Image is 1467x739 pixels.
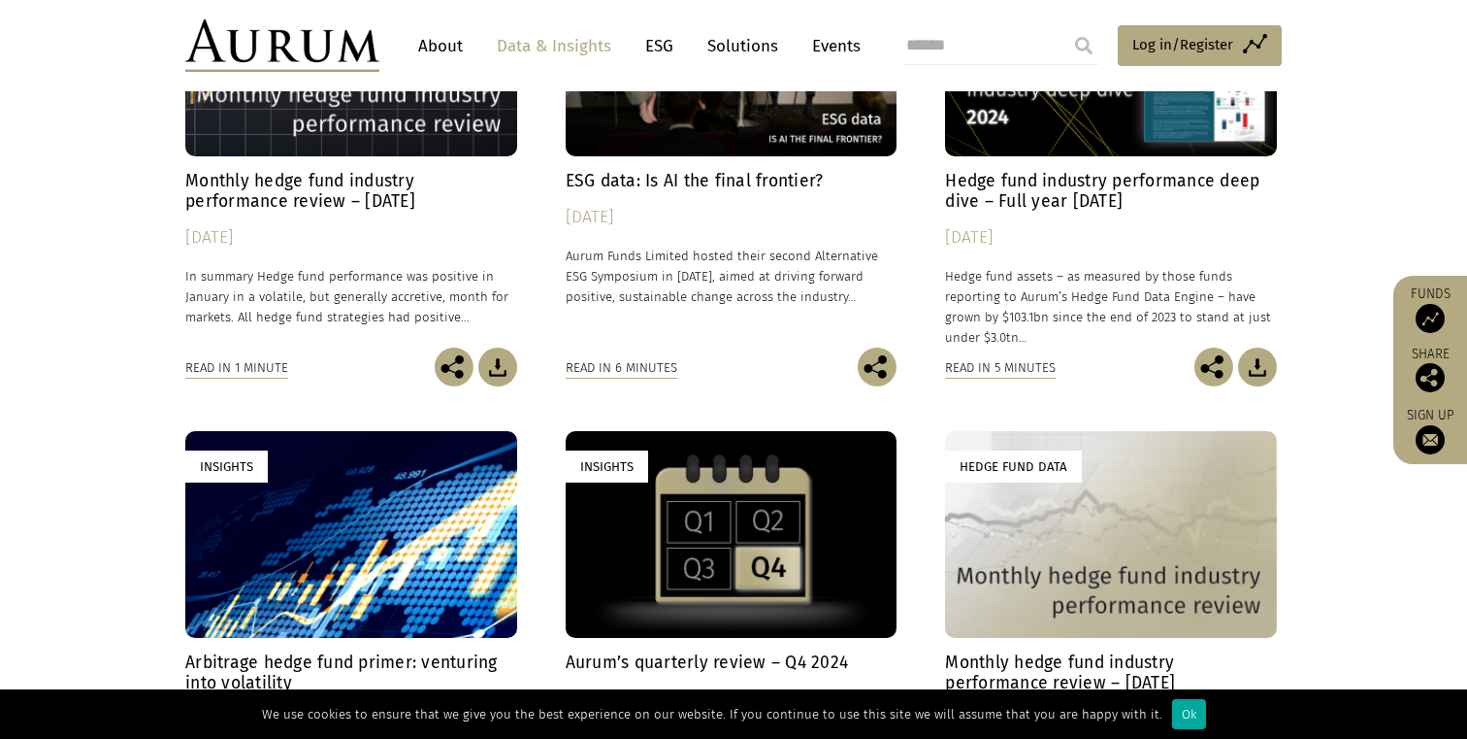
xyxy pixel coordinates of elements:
[1132,33,1233,56] span: Log in/Register
[1238,348,1277,386] img: Download Article
[185,19,379,72] img: Aurum
[566,246,897,307] p: Aurum Funds Limited hosted their second Alternative ESG Symposium in [DATE], aimed at driving for...
[945,451,1082,483] div: Hedge Fund Data
[566,686,897,713] div: [DATE]
[945,224,1277,252] div: [DATE]
[1416,425,1445,454] img: Sign up to our newsletter
[566,357,677,379] div: Read in 6 minutes
[185,224,517,252] div: [DATE]
[945,171,1277,212] h4: Hedge fund industry performance deep dive – Full year [DATE]
[185,653,517,693] h4: Arbitrage hedge fund primer: venturing into volatility
[1403,348,1457,392] div: Share
[945,653,1277,693] h4: Monthly hedge fund industry performance review – [DATE]
[185,357,288,379] div: Read in 1 minute
[1416,304,1445,333] img: Access Funds
[478,348,517,386] img: Download Article
[566,653,897,673] h4: Aurum’s quarterly review – Q4 2024
[185,451,268,483] div: Insights
[636,28,683,64] a: ESG
[185,266,517,327] p: In summary Hedge fund performance was positive in January in a volatile, but generally accretive,...
[185,171,517,212] h4: Monthly hedge fund industry performance review – [DATE]
[1416,363,1445,392] img: Share this post
[566,451,648,483] div: Insights
[802,28,861,64] a: Events
[566,171,897,191] h4: ESG data: Is AI the final frontier?
[1403,407,1457,454] a: Sign up
[1194,348,1233,386] img: Share this post
[1172,699,1206,729] div: Ok
[1118,25,1282,66] a: Log in/Register
[1064,26,1103,65] input: Submit
[698,28,788,64] a: Solutions
[487,28,621,64] a: Data & Insights
[408,28,473,64] a: About
[858,348,896,386] img: Share this post
[566,204,897,231] div: [DATE]
[945,266,1277,349] p: Hedge fund assets – as measured by those funds reporting to Aurum’s Hedge Fund Data Engine – have...
[435,348,473,386] img: Share this post
[1403,286,1457,333] a: Funds
[945,357,1056,379] div: Read in 5 minutes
